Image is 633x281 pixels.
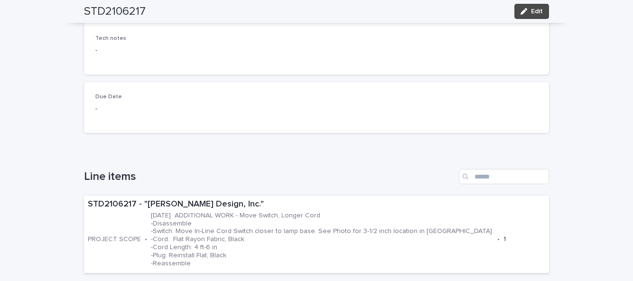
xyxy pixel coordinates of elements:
input: Search [459,169,549,184]
p: - [95,104,235,114]
p: • [145,235,147,244]
a: STD2106217 - "[PERSON_NAME] Design, Inc."PROJECT SCOPE•[DATE] ADDITIONAL WORK - Move Switch, Long... [84,196,549,273]
h2: STD2106217 [84,5,146,19]
h1: Line items [84,170,455,184]
p: STD2106217 - "[PERSON_NAME] Design, Inc." [88,199,545,210]
p: • [497,235,500,244]
button: Edit [514,4,549,19]
p: [DATE] ADDITIONAL WORK - Move Switch, Longer Cord -Disassemble -Switch: Move In-Line Cord Switch ... [151,212,493,268]
span: Tech notes [95,36,126,41]
p: PROJECT SCOPE [88,235,141,244]
p: - [95,46,538,56]
span: Due Date [95,94,122,100]
span: Edit [531,8,543,15]
p: 1 [503,235,506,244]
